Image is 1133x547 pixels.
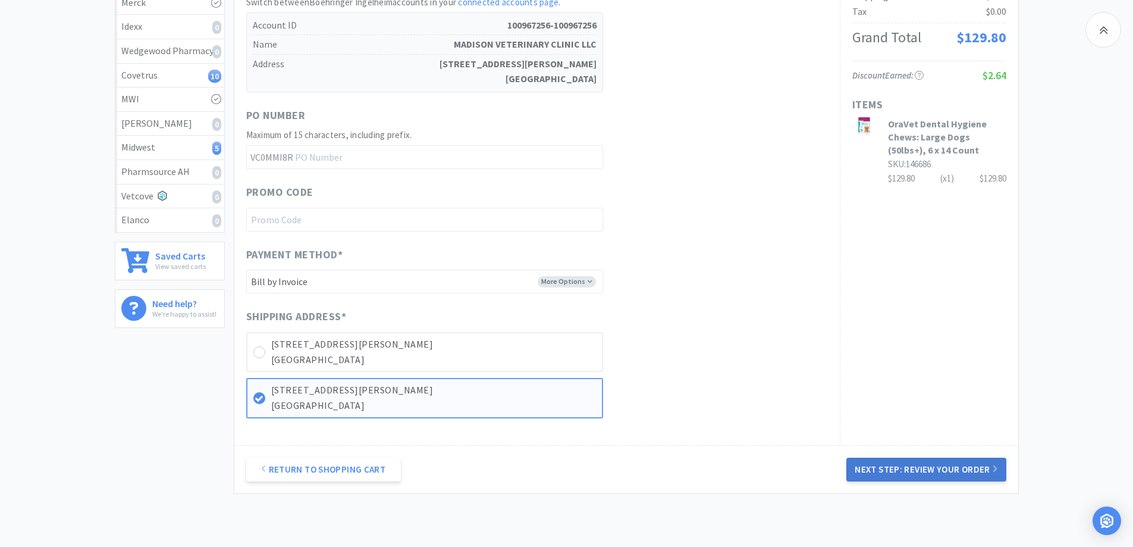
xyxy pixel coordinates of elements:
span: Discount Earned: [852,70,924,81]
p: [STREET_ADDRESS][PERSON_NAME] [271,337,596,352]
h5: Address [253,55,597,89]
div: Open Intercom Messenger [1093,507,1121,535]
i: 0 [212,190,221,204]
span: Promo Code [246,184,313,201]
span: Shipping Address * [246,308,347,326]
div: Pharmsource AH [121,164,218,180]
i: 10 [208,70,221,83]
i: 0 [212,45,221,58]
a: Pharmsource AH0 [115,160,224,185]
div: MWI [121,92,218,107]
div: Wedgewood Pharmacy [121,43,218,59]
a: Vetcove0 [115,185,224,209]
div: Covetrus [121,68,218,83]
a: Return to Shopping Cart [246,458,401,482]
i: 0 [212,214,221,227]
a: Wedgewood Pharmacy0 [115,39,224,64]
a: MWI [115,87,224,112]
i: 0 [212,166,221,179]
a: Covetrus10 [115,64,224,88]
p: [STREET_ADDRESS][PERSON_NAME] [271,383,596,398]
input: PO Number [246,145,603,169]
span: Maximum of 15 characters, including prefix. [246,129,412,140]
span: $2.64 [983,68,1006,82]
i: 5 [212,142,221,155]
div: Idexx [121,19,218,35]
i: 0 [212,21,221,34]
h6: Saved Carts [155,248,206,261]
input: Promo Code [246,208,603,232]
a: Idexx0 [115,15,224,39]
strong: MADISON VETERINARY CLINIC LLC [454,37,597,52]
span: SKU: 146686 [888,158,931,170]
div: (x 1 ) [940,171,954,186]
i: 0 [212,118,221,131]
h1: Items [852,96,1006,114]
a: Elanco0 [115,208,224,232]
button: Next Step: Review Your Order [846,458,1006,482]
a: Saved CartsView saved carts [115,242,225,280]
p: We're happy to assist! [152,308,216,320]
div: Vetcove [121,189,218,204]
div: Elanco [121,212,218,228]
div: $129.80 [980,171,1006,186]
div: Tax [852,4,867,20]
p: [GEOGRAPHIC_DATA] [271,398,596,414]
div: Midwest [121,140,218,155]
a: Midwest5 [115,136,224,160]
strong: [STREET_ADDRESS][PERSON_NAME] [GEOGRAPHIC_DATA] [440,57,597,87]
span: $0.00 [986,5,1006,17]
h5: Account ID [253,16,597,36]
h6: Need help? [152,296,216,308]
p: [GEOGRAPHIC_DATA] [271,352,596,368]
h3: OraVet Dental Hygiene Chews: Large Dogs (50lbs+), 6 x 14 Count [888,117,1006,157]
p: View saved carts [155,261,206,272]
img: 4a08704b98024385bcfef7da30a04d70_355599.png [852,117,876,136]
span: Payment Method * [246,246,343,264]
span: PO Number [246,107,306,124]
span: VC0MMI8R [246,146,296,168]
h5: Name [253,35,597,55]
div: [PERSON_NAME] [121,116,218,132]
div: $129.80 [888,171,1006,186]
strong: 100967256-100967256 [507,18,597,33]
a: [PERSON_NAME]0 [115,112,224,136]
span: $129.80 [956,28,1006,46]
div: Grand Total [852,26,921,49]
